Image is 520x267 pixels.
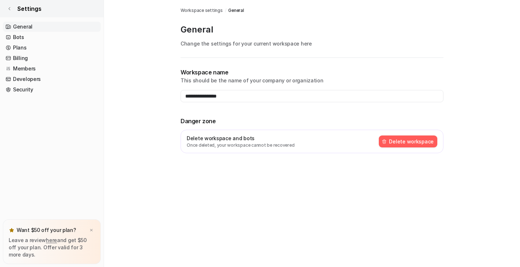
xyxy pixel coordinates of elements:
[225,7,226,14] span: /
[187,134,294,142] p: Delete workspace and bots
[181,7,223,14] a: Workspace settings
[3,64,101,74] a: Members
[17,227,76,234] p: Want $50 off your plan?
[46,237,57,243] a: here
[181,24,443,35] p: General
[17,4,42,13] span: Settings
[379,135,437,147] button: Delete workspace
[3,53,101,63] a: Billing
[181,68,443,77] p: Workspace name
[89,228,94,233] img: x
[3,85,101,95] a: Security
[9,237,95,258] p: Leave a review and get $50 off your plan. Offer valid for 3 more days.
[187,142,294,148] p: Once deleted, your workspace cannot be recovered
[3,43,101,53] a: Plans
[181,117,443,125] p: Danger zone
[228,7,244,14] a: General
[9,227,14,233] img: star
[181,77,443,84] p: This should be the name of your company or organization
[181,40,443,47] p: Change the settings for your current workspace here
[3,74,101,84] a: Developers
[3,22,101,32] a: General
[3,32,101,42] a: Bots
